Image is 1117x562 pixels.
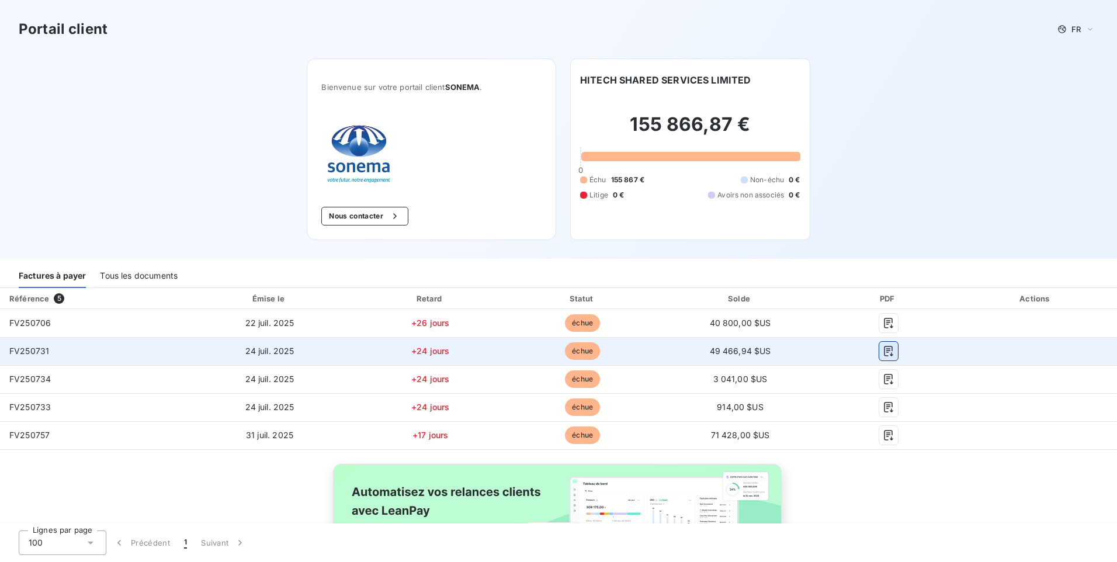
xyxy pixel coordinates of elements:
[411,346,449,356] span: +24 jours
[589,175,606,185] span: Échu
[321,82,542,92] span: Bienvenue sur votre portail client .
[411,402,449,412] span: +24 jours
[710,318,771,328] span: 40 800,00 $US
[578,165,583,175] span: 0
[565,370,600,388] span: échue
[321,120,396,188] img: Company logo
[580,73,751,87] h6: HITECH SHARED SERVICES LIMITED
[9,318,51,328] span: FV250706
[9,346,49,356] span: FV250731
[750,175,784,185] span: Non-échu
[9,374,51,384] span: FV250734
[9,430,50,440] span: FV250757
[411,318,449,328] span: +26 jours
[245,318,294,328] span: 22 juil. 2025
[194,530,253,555] button: Suivant
[589,190,608,200] span: Litige
[580,113,800,148] h2: 155 866,87 €
[660,293,820,304] div: Solde
[412,430,448,440] span: +17 jours
[445,82,480,92] span: SONEMA
[789,190,800,200] span: 0 €
[565,426,600,444] span: échue
[825,293,952,304] div: PDF
[245,374,294,384] span: 24 juil. 2025
[710,346,771,356] span: 49 466,94 $US
[611,175,644,185] span: 155 867 €
[565,342,600,360] span: échue
[9,402,51,412] span: FV250733
[245,346,294,356] span: 24 juil. 2025
[188,293,351,304] div: Émise le
[509,293,655,304] div: Statut
[789,175,800,185] span: 0 €
[245,402,294,412] span: 24 juil. 2025
[19,263,86,288] div: Factures à payer
[356,293,505,304] div: Retard
[717,402,764,412] span: 914,00 $US
[184,537,187,549] span: 1
[1071,25,1081,34] span: FR
[246,430,293,440] span: 31 juil. 2025
[29,537,43,549] span: 100
[713,374,768,384] span: 3 041,00 $US
[177,530,194,555] button: 1
[19,19,107,40] h3: Portail client
[321,207,408,226] button: Nous contacter
[411,374,449,384] span: +24 jours
[100,263,178,288] div: Tous les documents
[106,530,177,555] button: Précédent
[565,398,600,416] span: échue
[613,190,624,200] span: 0 €
[957,293,1115,304] div: Actions
[717,190,784,200] span: Avoirs non associés
[54,293,64,304] span: 5
[565,314,600,332] span: échue
[711,430,770,440] span: 71 428,00 $US
[9,294,49,303] div: Référence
